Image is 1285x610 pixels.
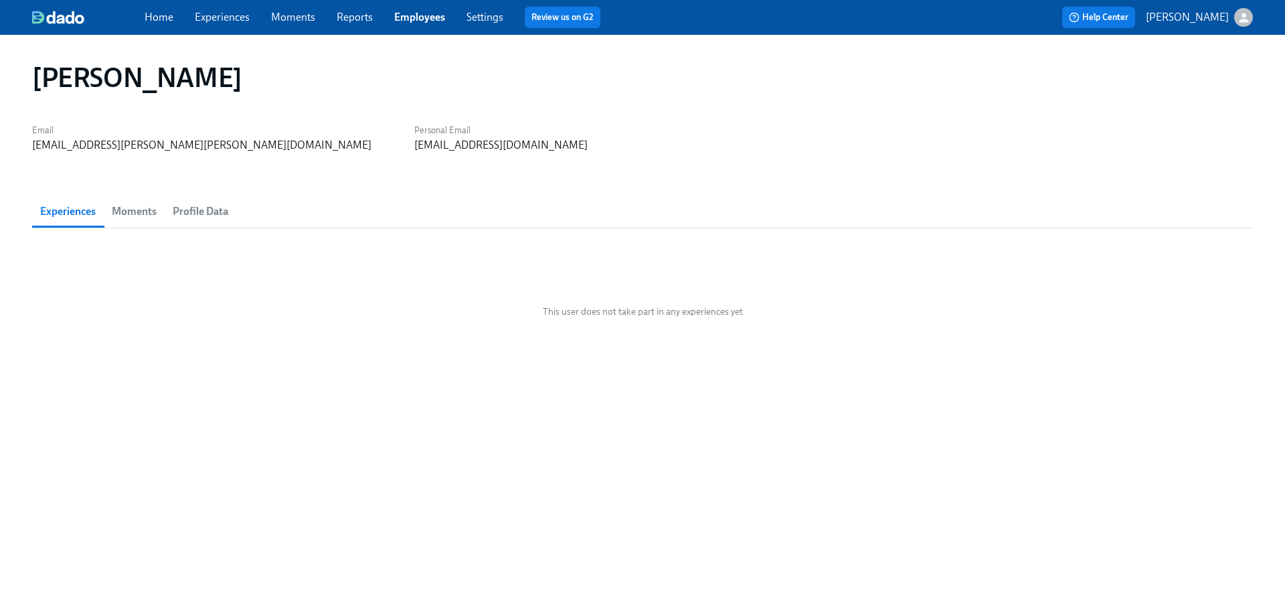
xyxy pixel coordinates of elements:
[271,11,315,23] a: Moments
[1146,10,1229,25] p: [PERSON_NAME]
[466,11,503,23] a: Settings
[195,11,250,23] a: Experiences
[40,202,96,221] span: Experiences
[112,202,157,221] span: Moments
[543,305,743,318] span: This user does not take part in any experiences yet
[414,123,588,138] label: Personal Email
[414,138,588,153] div: [EMAIL_ADDRESS][DOMAIN_NAME]
[1146,8,1253,27] button: [PERSON_NAME]
[531,11,594,24] a: Review us on G2
[32,11,84,24] img: dado
[394,11,445,23] a: Employees
[525,7,600,28] button: Review us on G2
[1062,7,1135,28] button: Help Center
[337,11,373,23] a: Reports
[32,62,242,94] h1: [PERSON_NAME]
[32,123,371,138] label: Email
[1069,11,1128,24] span: Help Center
[32,138,371,153] div: [EMAIL_ADDRESS][PERSON_NAME][PERSON_NAME][DOMAIN_NAME]
[145,11,173,23] a: Home
[173,202,228,221] span: Profile Data
[32,11,145,24] a: dado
